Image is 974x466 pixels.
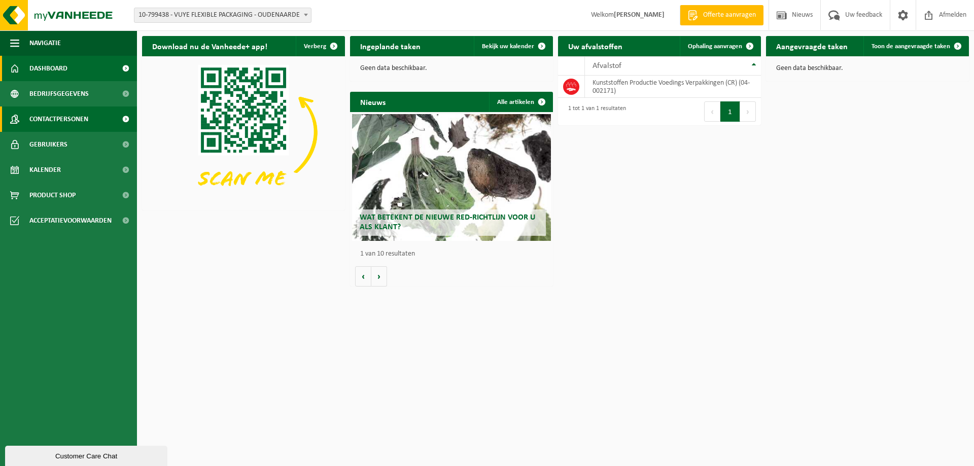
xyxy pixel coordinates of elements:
span: Gebruikers [29,132,67,157]
a: Toon de aangevraagde taken [863,36,968,56]
a: Ophaling aanvragen [680,36,760,56]
span: Contactpersonen [29,106,88,132]
p: Geen data beschikbaar. [360,65,543,72]
span: Afvalstof [593,62,621,70]
span: Product Shop [29,183,76,208]
h2: Ingeplande taken [350,36,431,56]
p: 1 van 10 resultaten [360,250,548,258]
button: Next [740,101,756,122]
span: Toon de aangevraagde taken [872,43,950,50]
img: Download de VHEPlus App [142,56,345,208]
span: Dashboard [29,56,67,81]
button: Verberg [296,36,344,56]
a: Bekijk uw kalender [474,36,552,56]
span: 10-799438 - VUYE FLEXIBLE PACKAGING - OUDENAARDE [134,8,311,22]
td: Kunststoffen Productie Voedings Verpakkingen (CR) (04-002171) [585,76,761,98]
span: Bedrijfsgegevens [29,81,89,106]
span: Verberg [304,43,326,50]
button: Vorige [355,266,371,286]
p: Geen data beschikbaar. [776,65,959,72]
span: Acceptatievoorwaarden [29,208,112,233]
a: Alle artikelen [489,92,552,112]
button: 1 [720,101,740,122]
span: 10-799438 - VUYE FLEXIBLE PACKAGING - OUDENAARDE [134,8,311,23]
span: Wat betekent de nieuwe RED-richtlijn voor u als klant? [360,213,535,231]
h2: Uw afvalstoffen [558,36,633,56]
h2: Aangevraagde taken [766,36,858,56]
button: Previous [704,101,720,122]
span: Kalender [29,157,61,183]
a: Wat betekent de nieuwe RED-richtlijn voor u als klant? [352,114,551,241]
div: 1 tot 1 van 1 resultaten [563,100,626,123]
span: Bekijk uw kalender [482,43,534,50]
span: Offerte aanvragen [701,10,758,20]
h2: Nieuws [350,92,396,112]
a: Offerte aanvragen [680,5,763,25]
span: Navigatie [29,30,61,56]
iframe: chat widget [5,444,169,466]
button: Volgende [371,266,387,286]
strong: [PERSON_NAME] [614,11,665,19]
span: Ophaling aanvragen [688,43,742,50]
h2: Download nu de Vanheede+ app! [142,36,277,56]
